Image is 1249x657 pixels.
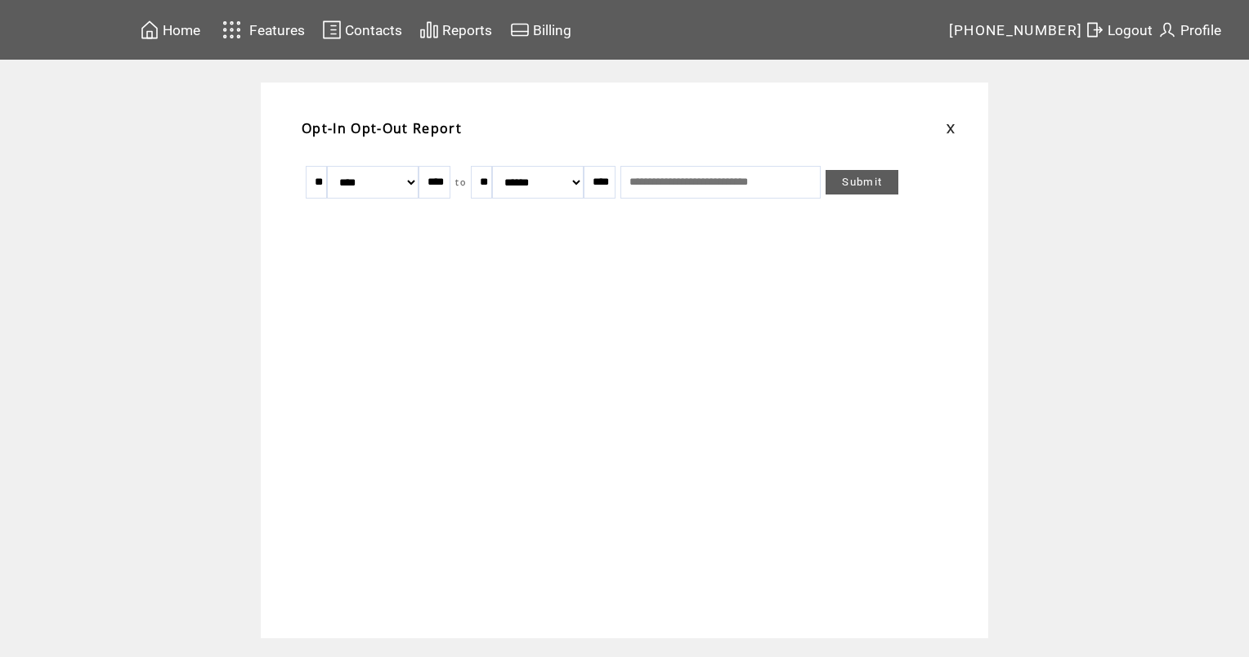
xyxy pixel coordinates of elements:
[1155,17,1224,42] a: Profile
[533,22,571,38] span: Billing
[215,14,307,46] a: Features
[137,17,203,42] a: Home
[442,22,492,38] span: Reports
[949,22,1083,38] span: [PHONE_NUMBER]
[455,177,466,188] span: to
[1085,20,1104,40] img: exit.svg
[419,20,439,40] img: chart.svg
[140,20,159,40] img: home.svg
[249,22,305,38] span: Features
[320,17,405,42] a: Contacts
[345,22,402,38] span: Contacts
[302,119,462,137] span: Opt-In Opt-Out Report
[826,170,898,194] a: Submit
[1180,22,1221,38] span: Profile
[508,17,574,42] a: Billing
[510,20,530,40] img: creidtcard.svg
[217,16,246,43] img: features.svg
[1157,20,1177,40] img: profile.svg
[417,17,495,42] a: Reports
[1082,17,1155,42] a: Logout
[163,22,200,38] span: Home
[322,20,342,40] img: contacts.svg
[1108,22,1153,38] span: Logout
